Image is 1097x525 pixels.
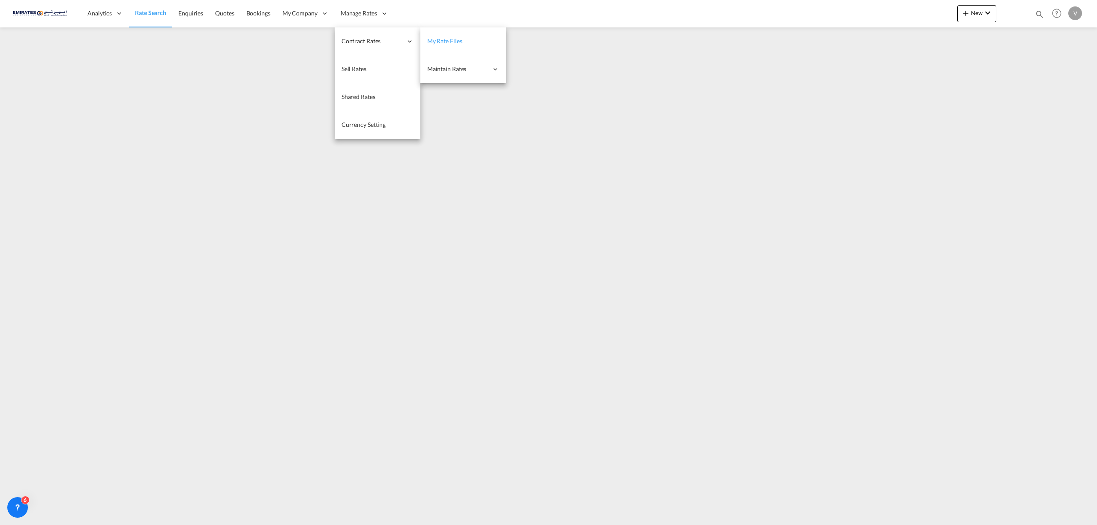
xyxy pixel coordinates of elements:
span: Bookings [246,9,270,17]
span: Enquiries [178,9,203,17]
span: Maintain Rates [427,65,488,73]
span: New [961,9,993,16]
span: Sell Rates [342,65,366,72]
md-icon: icon-magnify [1035,9,1044,19]
span: Quotes [215,9,234,17]
span: Currency Setting [342,121,386,128]
a: My Rate Files [420,27,506,55]
div: V [1068,6,1082,20]
a: Currency Setting [335,111,420,139]
a: Sell Rates [335,55,420,83]
md-icon: icon-chevron-down [983,8,993,18]
div: Maintain Rates [420,55,506,83]
span: Analytics [87,9,112,18]
span: My Rate Files [427,37,462,45]
span: Rate Search [135,9,166,16]
span: Manage Rates [341,9,377,18]
a: Shared Rates [335,83,420,111]
span: Contract Rates [342,37,402,45]
span: Help [1049,6,1064,21]
img: c67187802a5a11ec94275b5db69a26e6.png [13,4,71,23]
button: icon-plus 400-fgNewicon-chevron-down [957,5,996,22]
md-icon: icon-plus 400-fg [961,8,971,18]
span: My Company [282,9,318,18]
div: icon-magnify [1035,9,1044,22]
div: Help [1049,6,1068,21]
div: Contract Rates [335,27,420,55]
span: Shared Rates [342,93,375,100]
